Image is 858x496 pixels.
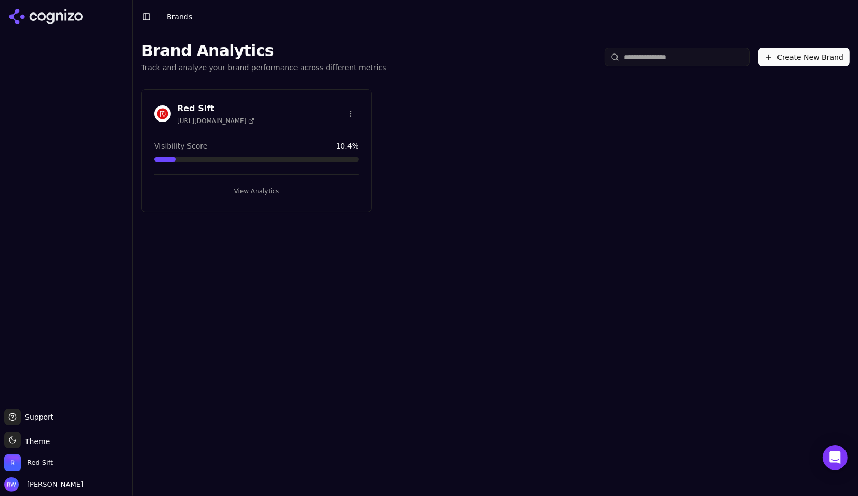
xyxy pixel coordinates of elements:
[21,437,50,446] span: Theme
[177,117,254,125] span: [URL][DOMAIN_NAME]
[167,11,192,22] nav: breadcrumb
[154,141,207,151] span: Visibility Score
[4,477,19,492] img: Rebecca Warren
[4,477,83,492] button: Open user button
[823,445,848,470] div: Open Intercom Messenger
[4,454,53,471] button: Open organization switcher
[758,48,850,66] button: Create New Brand
[23,480,83,489] span: [PERSON_NAME]
[27,458,53,467] span: Red Sift
[177,102,254,115] h3: Red Sift
[154,105,171,122] img: Red Sift
[141,62,386,73] p: Track and analyze your brand performance across different metrics
[21,412,53,422] span: Support
[141,42,386,60] h1: Brand Analytics
[4,454,21,471] img: Red Sift
[154,183,359,199] button: View Analytics
[167,12,192,21] span: Brands
[336,141,359,151] span: 10.4 %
